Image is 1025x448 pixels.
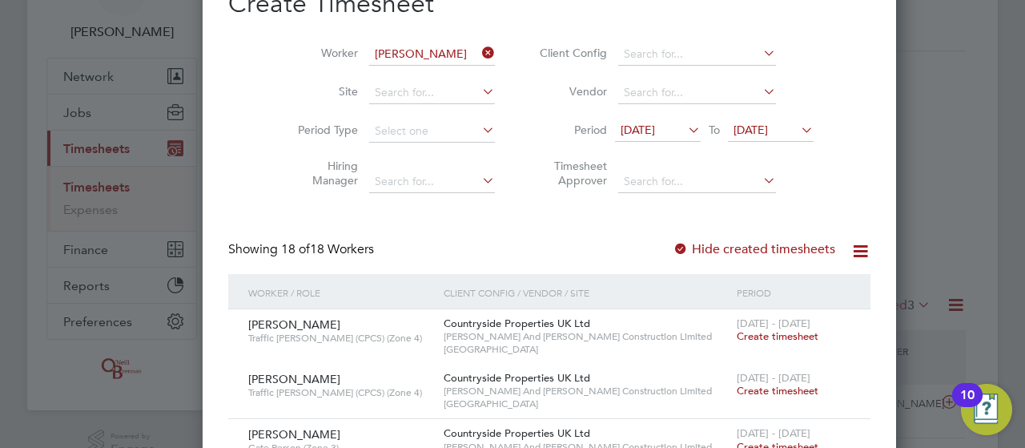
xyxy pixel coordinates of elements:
span: [DATE] [621,123,655,137]
label: Client Config [535,46,607,60]
input: Search for... [369,82,495,104]
span: [GEOGRAPHIC_DATA] [444,398,729,410]
span: To [704,119,725,140]
span: [GEOGRAPHIC_DATA] [444,343,729,356]
span: Create timesheet [737,329,818,343]
span: [PERSON_NAME] [248,317,340,332]
span: [PERSON_NAME] [248,427,340,442]
span: Countryside Properties UK Ltd [444,317,590,330]
label: Worker [286,46,358,60]
input: Search for... [618,82,776,104]
label: Site [286,84,358,99]
span: [DATE] [734,123,768,137]
div: Period [733,274,854,311]
label: Hide created timesheets [673,241,835,257]
span: Create timesheet [737,384,818,398]
input: Search for... [618,171,776,193]
span: 18 of [281,241,310,257]
span: 18 Workers [281,241,374,257]
span: Traffic [PERSON_NAME] (CPCS) (Zone 4) [248,332,432,345]
span: [DATE] - [DATE] [737,317,810,330]
span: Countryside Properties UK Ltd [444,426,590,440]
div: 10 [960,395,975,416]
button: Open Resource Center, 10 new notifications [961,384,1012,435]
label: Vendor [535,84,607,99]
span: [DATE] - [DATE] [737,371,810,385]
span: Traffic [PERSON_NAME] (CPCS) (Zone 4) [248,386,432,399]
span: [PERSON_NAME] [248,372,340,386]
input: Search for... [369,43,495,66]
div: Client Config / Vendor / Site [440,274,733,311]
span: [DATE] - [DATE] [737,426,810,440]
label: Timesheet Approver [535,159,607,188]
input: Search for... [618,43,776,66]
label: Hiring Manager [286,159,358,188]
span: [PERSON_NAME] And [PERSON_NAME] Construction Limited [444,385,729,398]
span: Countryside Properties UK Ltd [444,371,590,385]
div: Showing [228,241,377,258]
label: Period Type [286,123,358,137]
div: Worker / Role [244,274,440,311]
input: Select one [369,120,495,143]
label: Period [535,123,607,137]
input: Search for... [369,171,495,193]
span: [PERSON_NAME] And [PERSON_NAME] Construction Limited [444,330,729,343]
